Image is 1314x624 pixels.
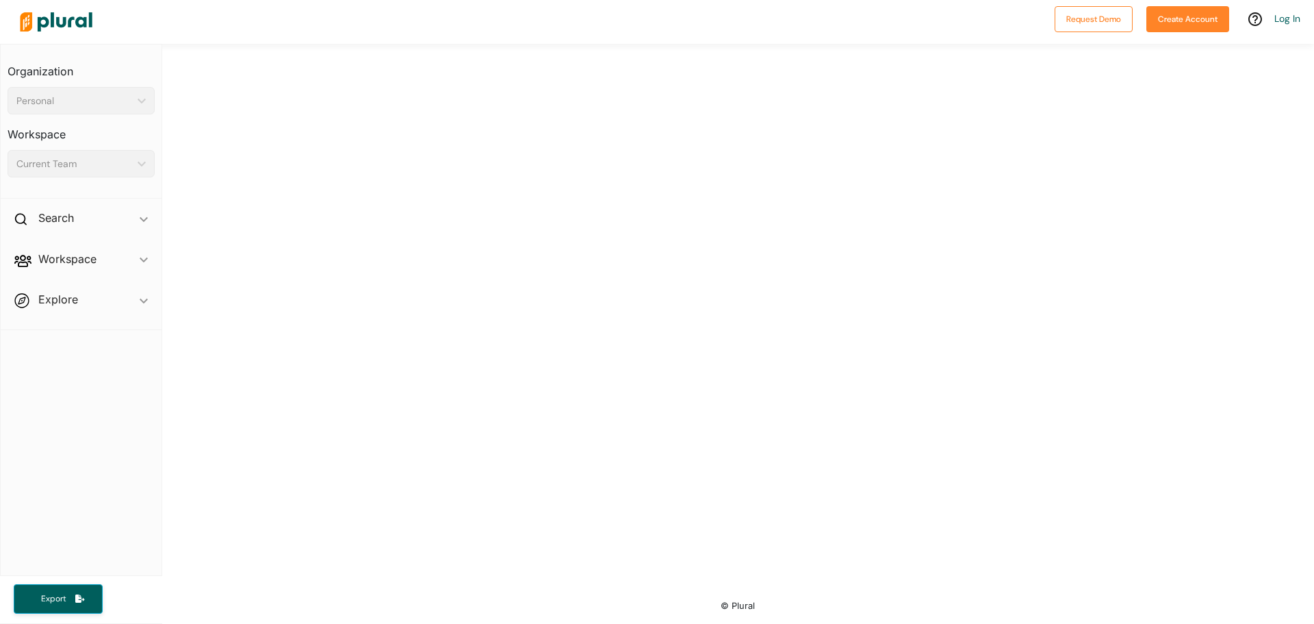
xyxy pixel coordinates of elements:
[1055,6,1133,32] button: Request Demo
[14,584,103,614] button: Export
[1146,11,1229,25] a: Create Account
[1055,11,1133,25] a: Request Demo
[1146,6,1229,32] button: Create Account
[16,157,132,171] div: Current Team
[721,601,755,611] small: © Plural
[16,94,132,108] div: Personal
[8,51,155,82] h3: Organization
[38,210,74,225] h2: Search
[8,114,155,145] h3: Workspace
[31,593,75,605] span: Export
[1274,12,1300,25] a: Log In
